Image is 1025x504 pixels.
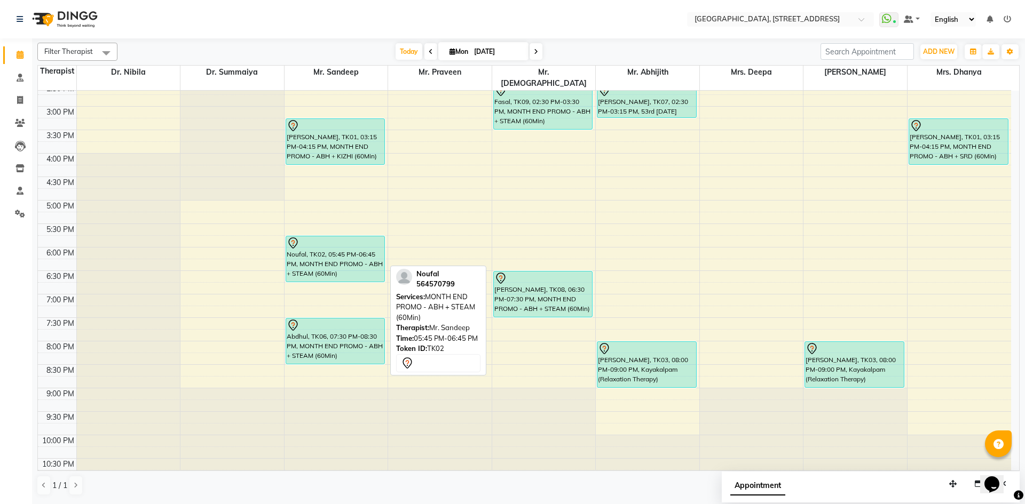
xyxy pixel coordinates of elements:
[396,323,480,333] div: Mr. Sandeep
[597,342,696,387] div: [PERSON_NAME], TK03, 08:00 PM-09:00 PM, Kayakalpam (Relaxation Therapy)
[44,224,76,235] div: 5:30 PM
[396,43,422,60] span: Today
[803,66,907,79] span: [PERSON_NAME]
[494,271,593,317] div: [PERSON_NAME], TK08, 06:30 PM-07:30 PM, MONTH END PROMO - ABH + STEAM (60Min)
[44,201,76,212] div: 5:00 PM
[286,236,385,282] div: Noufal, TK02, 05:45 PM-06:45 PM, MONTH END PROMO - ABH + STEAM (60Min)
[597,84,696,117] div: [PERSON_NAME], TK07, 02:30 PM-03:15 PM, 53rd [DATE] PROMO - KIZHI 45MIN
[396,269,412,285] img: profile
[44,318,76,329] div: 7:30 PM
[596,66,699,79] span: Mr. Abhijith
[40,435,76,446] div: 10:00 PM
[286,119,385,164] div: [PERSON_NAME], TK01, 03:15 PM-04:15 PM, MONTH END PROMO - ABH + KIZHI (60Min)
[908,66,1011,79] span: Mrs. Dhanya
[77,66,180,79] span: Dr. Nibila
[38,66,76,77] div: Therapist
[44,365,76,376] div: 8:30 PM
[447,47,471,55] span: Mon
[821,43,914,60] input: Search Appointment
[44,388,76,399] div: 9:00 PM
[44,271,76,282] div: 6:30 PM
[396,292,475,322] span: MONTH END PROMO - ABH + STEAM (60Min)
[396,344,427,353] span: Token ID:
[285,66,388,79] span: Mr. Sandeep
[416,269,439,278] span: Noufal
[923,47,955,55] span: ADD NEW
[909,119,1008,164] div: [PERSON_NAME], TK01, 03:15 PM-04:15 PM, MONTH END PROMO - ABH + SRD (60Min)
[44,130,76,141] div: 3:30 PM
[44,247,76,259] div: 6:00 PM
[44,341,76,353] div: 8:00 PM
[396,323,429,332] span: Therapist:
[44,154,76,165] div: 4:00 PM
[44,107,76,118] div: 3:00 PM
[700,66,803,79] span: Mrs. Deepa
[40,459,76,470] div: 10:30 PM
[52,480,67,491] span: 1 / 1
[494,84,593,129] div: Fasal, TK09, 02:30 PM-03:30 PM, MONTH END PROMO - ABH + STEAM (60Min)
[920,44,957,59] button: ADD NEW
[180,66,284,79] span: Dr. Summaiya
[980,461,1014,493] iframe: chat widget
[388,66,492,79] span: Mr. Praveen
[27,4,100,34] img: logo
[44,47,93,55] span: Filter Therapist
[396,333,480,344] div: 05:45 PM-06:45 PM
[396,343,480,354] div: TK02
[492,66,596,90] span: Mr. [DEMOGRAPHIC_DATA]
[730,476,785,495] span: Appointment
[286,318,385,364] div: Abdhul, TK06, 07:30 PM-08:30 PM, MONTH END PROMO - ABH + STEAM (60Min)
[416,279,455,290] div: 564570799
[396,292,425,301] span: Services:
[471,44,524,60] input: 2025-09-01
[44,177,76,188] div: 4:30 PM
[44,294,76,306] div: 7:00 PM
[805,342,904,387] div: [PERSON_NAME], TK03, 08:00 PM-09:00 PM, Kayakalpam (Relaxation Therapy)
[44,412,76,423] div: 9:30 PM
[396,334,414,342] span: Time:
